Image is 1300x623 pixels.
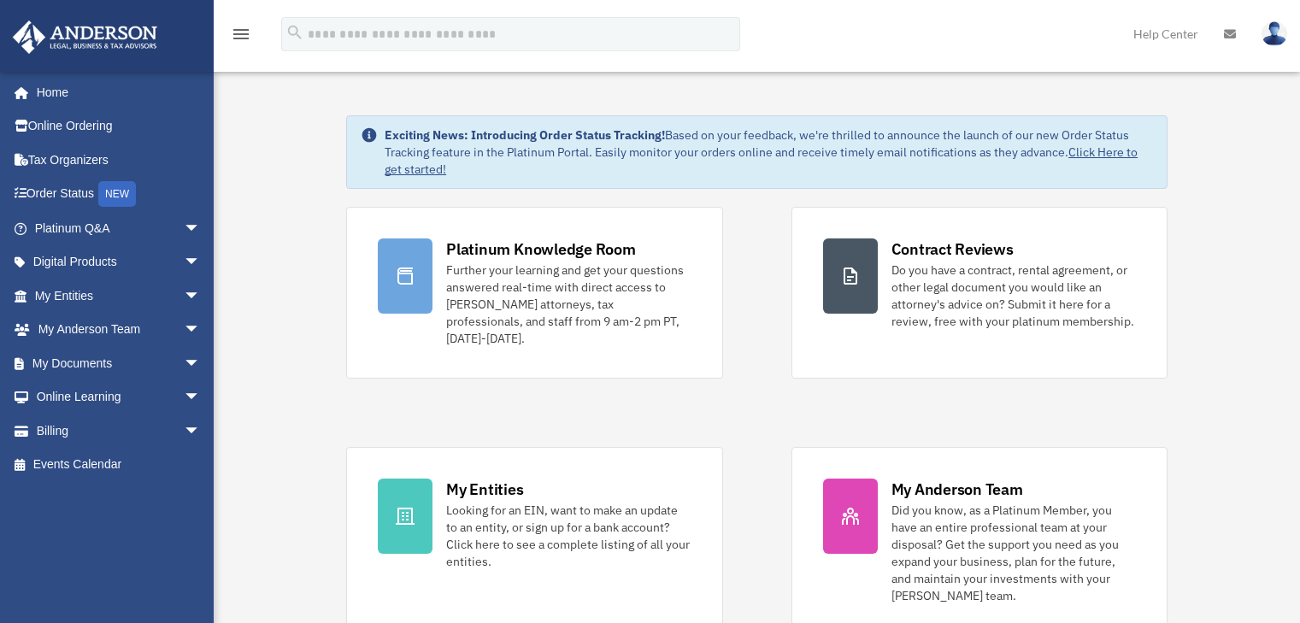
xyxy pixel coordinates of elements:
img: User Pic [1262,21,1287,46]
a: Events Calendar [12,448,226,482]
a: My Documentsarrow_drop_down [12,346,226,380]
span: arrow_drop_down [184,346,218,381]
div: Looking for an EIN, want to make an update to an entity, or sign up for a bank account? Click her... [446,502,691,570]
a: Platinum Q&Aarrow_drop_down [12,211,226,245]
span: arrow_drop_down [184,279,218,314]
a: Order StatusNEW [12,177,226,212]
div: My Anderson Team [891,479,1023,500]
strong: Exciting News: Introducing Order Status Tracking! [385,127,665,143]
a: Online Ordering [12,109,226,144]
a: Click Here to get started! [385,144,1138,177]
span: arrow_drop_down [184,211,218,246]
div: Did you know, as a Platinum Member, you have an entire professional team at your disposal? Get th... [891,502,1136,604]
div: Further your learning and get your questions answered real-time with direct access to [PERSON_NAM... [446,262,691,347]
i: menu [231,24,251,44]
a: menu [231,30,251,44]
div: Do you have a contract, rental agreement, or other legal document you would like an attorney's ad... [891,262,1136,330]
div: Contract Reviews [891,238,1014,260]
i: search [285,23,304,42]
span: arrow_drop_down [184,313,218,348]
img: Anderson Advisors Platinum Portal [8,21,162,54]
div: My Entities [446,479,523,500]
span: arrow_drop_down [184,414,218,449]
a: Tax Organizers [12,143,226,177]
div: NEW [98,181,136,207]
span: arrow_drop_down [184,380,218,415]
div: Based on your feedback, we're thrilled to announce the launch of our new Order Status Tracking fe... [385,126,1153,178]
a: My Anderson Teamarrow_drop_down [12,313,226,347]
a: Contract Reviews Do you have a contract, rental agreement, or other legal document you would like... [791,207,1168,379]
a: Digital Productsarrow_drop_down [12,245,226,279]
a: Home [12,75,218,109]
a: Platinum Knowledge Room Further your learning and get your questions answered real-time with dire... [346,207,722,379]
a: Billingarrow_drop_down [12,414,226,448]
span: arrow_drop_down [184,245,218,280]
a: Online Learningarrow_drop_down [12,380,226,414]
div: Platinum Knowledge Room [446,238,636,260]
a: My Entitiesarrow_drop_down [12,279,226,313]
